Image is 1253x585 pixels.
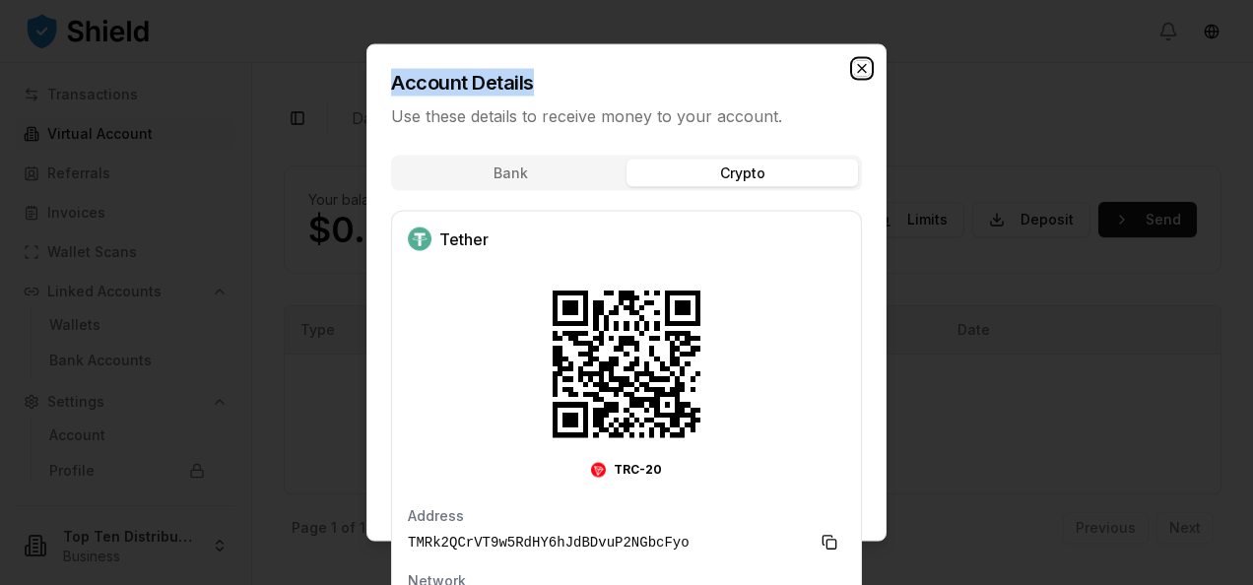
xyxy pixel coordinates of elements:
p: Address [408,509,845,523]
p: Use these details to receive money to your account. [391,104,862,128]
h2: Account Details [391,69,862,97]
img: Tron Logo [591,462,606,477]
button: Bank [395,160,626,187]
span: Tether [439,227,489,251]
img: Tether [408,227,431,251]
span: TMRk2QCrVT9w5RdHY6hJdBDvuP2NGbcFyo [408,533,690,552]
button: Crypto [626,160,858,187]
button: Copy to clipboard [814,527,845,558]
span: TRC-20 [614,462,662,478]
